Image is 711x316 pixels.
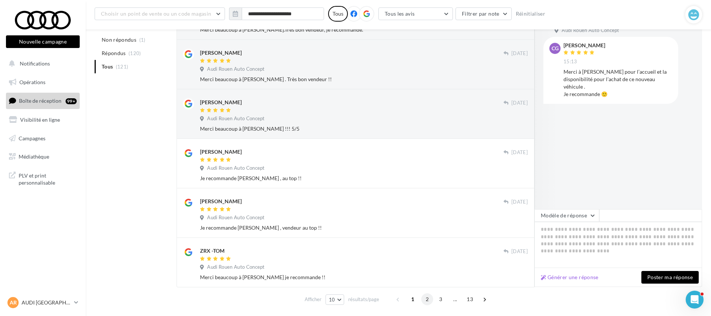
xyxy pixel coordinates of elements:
[564,43,605,48] div: [PERSON_NAME]
[511,199,528,205] span: [DATE]
[538,273,602,282] button: Générer une réponse
[102,50,126,57] span: Répondus
[4,56,78,71] button: Notifications
[200,148,242,156] div: [PERSON_NAME]
[456,7,512,20] button: Filtrer par note
[200,125,528,133] div: Merci beaucoup à [PERSON_NAME] !!! 5/5
[513,9,549,18] button: Réinitialiser
[305,296,321,303] span: Afficher
[4,93,81,109] a: Boîte de réception99+
[385,10,415,17] span: Tous les avis
[378,7,453,20] button: Tous les avis
[511,50,528,57] span: [DATE]
[6,35,80,48] button: Nouvelle campagne
[449,293,461,305] span: ...
[102,36,136,44] span: Non répondus
[407,293,419,305] span: 1
[20,60,50,67] span: Notifications
[562,27,619,34] span: Audi Rouen Auto Concept
[421,293,433,305] span: 2
[534,209,599,222] button: Modèle de réponse
[4,167,81,189] a: PLV et print personnalisable
[200,26,528,33] div: Merci beaucoup à [PERSON_NAME].Très bon vendeur, je recommande.
[6,296,80,310] a: AR AUDI [GEOGRAPHIC_DATA]
[19,79,45,85] span: Opérations
[4,149,81,165] a: Médiathèque
[207,165,264,172] span: Audi Rouen Auto Concept
[552,45,559,52] span: cg
[4,112,81,128] a: Visibilité en ligne
[328,6,348,22] div: Tous
[464,293,476,305] span: 13
[66,98,77,104] div: 99+
[207,264,264,271] span: Audi Rouen Auto Concept
[511,248,528,255] span: [DATE]
[22,299,71,306] p: AUDI [GEOGRAPHIC_DATA]
[200,99,242,106] div: [PERSON_NAME]
[686,291,704,309] iframe: Intercom live chat
[4,74,81,90] a: Opérations
[19,98,61,104] span: Boîte de réception
[10,299,17,306] span: AR
[101,10,211,17] span: Choisir un point de vente ou un code magasin
[19,135,45,141] span: Campagnes
[200,175,528,182] div: Je recommande [PERSON_NAME] , au top !!
[564,58,577,65] span: 15:13
[564,68,672,98] div: Merci à [PERSON_NAME] pour l’accueil et la disponibilité pour l’achat de ce nouveau véhicule . Je...
[348,296,379,303] span: résultats/page
[329,297,335,303] span: 10
[200,49,242,57] div: [PERSON_NAME]
[511,149,528,156] span: [DATE]
[4,131,81,146] a: Campagnes
[207,66,264,73] span: Audi Rouen Auto Concept
[207,214,264,221] span: Audi Rouen Auto Concept
[19,153,49,160] span: Médiathèque
[641,271,699,284] button: Poster ma réponse
[511,100,528,106] span: [DATE]
[200,198,242,205] div: [PERSON_NAME]
[200,224,528,232] div: Je recommande [PERSON_NAME] , vendeur au top !!
[95,7,225,20] button: Choisir un point de vente ou un code magasin
[200,247,225,255] div: ZRX -TOM
[128,50,141,56] span: (120)
[139,37,146,43] span: (1)
[207,115,264,122] span: Audi Rouen Auto Concept
[200,76,528,83] div: Merci beaucoup à [PERSON_NAME] . Très bon vendeur !!
[435,293,447,305] span: 3
[326,294,345,305] button: 10
[200,274,528,281] div: Merci beaucoup à [PERSON_NAME] je recommande !!
[20,116,60,123] span: Visibilité en ligne
[19,170,77,186] span: PLV et print personnalisable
